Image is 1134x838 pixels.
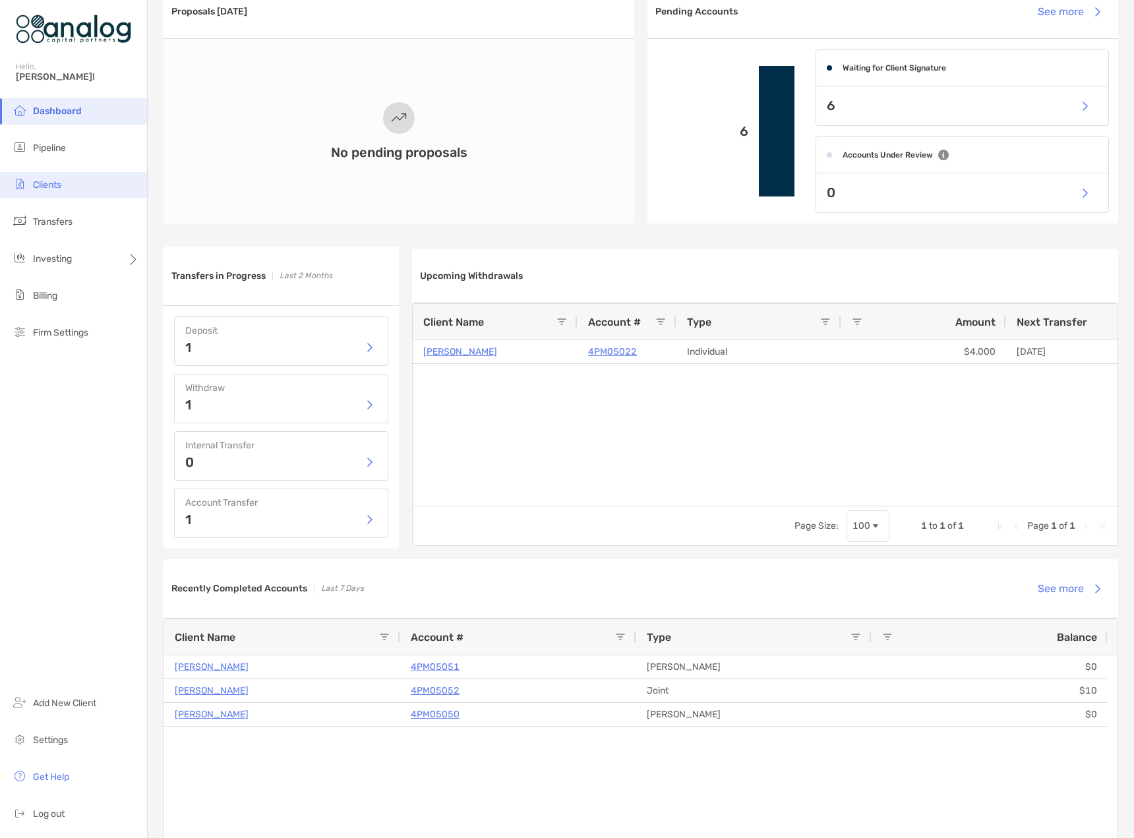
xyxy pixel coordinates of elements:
[827,98,835,114] p: 6
[411,706,460,723] a: 4PM05050
[185,456,194,469] p: 0
[847,510,889,542] div: Page Size
[958,520,964,531] span: 1
[588,344,637,360] a: 4PM05022
[175,631,235,643] span: Client Name
[33,290,57,301] span: Billing
[423,344,497,360] a: [PERSON_NAME]
[843,150,933,160] h4: Accounts Under Review
[33,105,82,117] span: Dashboard
[1057,631,1097,643] span: Balance
[636,703,872,726] div: [PERSON_NAME]
[1096,521,1107,531] div: Last Page
[411,682,460,699] a: 4PM05052
[185,497,377,508] h4: Account Transfer
[175,706,249,723] a: [PERSON_NAME]
[647,631,671,643] span: Type
[947,520,956,531] span: of
[1051,520,1057,531] span: 1
[658,123,748,140] p: 6
[12,287,28,303] img: billing icon
[185,382,377,394] h4: Withdraw
[12,805,28,821] img: logout icon
[185,341,191,354] p: 1
[33,142,66,154] span: Pipeline
[175,659,249,675] a: [PERSON_NAME]
[794,520,839,531] div: Page Size:
[955,316,996,328] span: Amount
[331,144,467,160] h3: No pending proposals
[321,580,364,597] p: Last 7 Days
[588,316,641,328] span: Account #
[996,521,1006,531] div: First Page
[872,703,1108,726] div: $0
[1069,520,1075,531] span: 1
[185,325,377,336] h4: Deposit
[12,768,28,784] img: get-help icon
[411,659,460,675] a: 4PM05051
[175,682,249,699] a: [PERSON_NAME]
[171,270,266,282] h3: Transfers in Progress
[280,268,332,284] p: Last 2 Months
[16,5,131,53] img: Zoe Logo
[33,327,88,338] span: Firm Settings
[33,698,96,709] span: Add New Client
[940,520,945,531] span: 1
[1027,574,1110,603] button: See more
[872,679,1108,702] div: $10
[423,316,484,328] span: Client Name
[185,513,191,526] p: 1
[929,520,938,531] span: to
[1017,316,1087,328] span: Next Transfer
[33,808,65,820] span: Log out
[872,655,1108,678] div: $0
[33,253,72,264] span: Investing
[841,340,1006,363] div: $4,000
[676,340,841,363] div: Individual
[1027,520,1049,531] span: Page
[827,185,835,201] p: 0
[185,398,191,411] p: 1
[921,520,927,531] span: 1
[655,6,738,17] h3: Pending Accounts
[1059,520,1067,531] span: of
[16,71,139,82] span: [PERSON_NAME]!
[12,139,28,155] img: pipeline icon
[33,734,68,746] span: Settings
[12,176,28,192] img: clients icon
[12,250,28,266] img: investing icon
[687,316,711,328] span: Type
[185,440,377,451] h4: Internal Transfer
[12,324,28,340] img: firm-settings icon
[12,102,28,118] img: dashboard icon
[33,179,61,191] span: Clients
[12,731,28,747] img: settings icon
[171,583,307,594] h3: Recently Completed Accounts
[12,213,28,229] img: transfers icon
[852,520,870,531] div: 100
[636,655,872,678] div: [PERSON_NAME]
[1011,521,1022,531] div: Previous Page
[843,63,946,73] h4: Waiting for Client Signature
[33,771,69,783] span: Get Help
[33,216,73,227] span: Transfers
[636,679,872,702] div: Joint
[12,694,28,710] img: add_new_client icon
[171,6,247,17] h3: Proposals [DATE]
[411,631,463,643] span: Account #
[420,270,523,282] h3: Upcoming Withdrawals
[1081,521,1091,531] div: Next Page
